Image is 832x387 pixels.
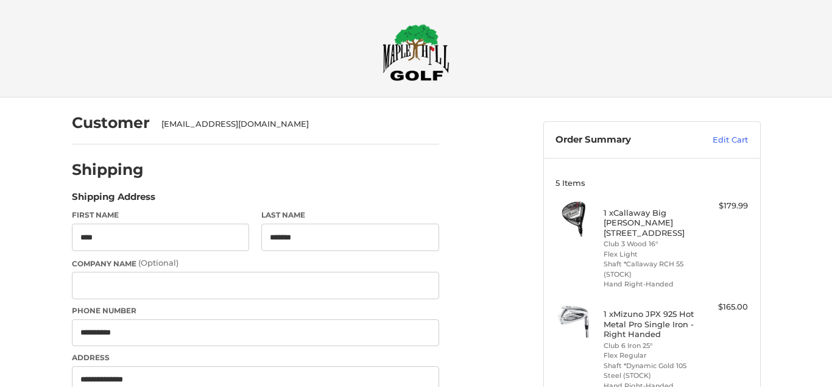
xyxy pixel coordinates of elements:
[261,210,439,221] label: Last Name
[604,249,697,260] li: Flex Light
[604,208,697,238] h4: 1 x Callaway Big [PERSON_NAME] [STREET_ADDRESS]
[138,258,178,268] small: (Optional)
[72,190,155,210] legend: Shipping Address
[604,239,697,249] li: Club 3 Wood 16°
[604,259,697,279] li: Shaft *Callaway RCH 55 (STOCK)
[72,352,439,363] label: Address
[604,341,697,351] li: Club 6 Iron 25°
[161,118,427,130] div: [EMAIL_ADDRESS][DOMAIN_NAME]
[383,24,449,81] img: Maple Hill Golf
[72,160,144,179] h2: Shipping
[555,134,686,146] h3: Order Summary
[700,301,748,313] div: $165.00
[604,309,697,339] h4: 1 x Mizuno JPX 925 Hot Metal Pro Single Iron - Right Handed
[604,279,697,289] li: Hand Right-Handed
[72,305,439,316] label: Phone Number
[12,335,147,375] iframe: Gorgias live chat messenger
[72,257,439,269] label: Company Name
[555,178,748,188] h3: 5 Items
[72,113,150,132] h2: Customer
[686,134,748,146] a: Edit Cart
[700,200,748,212] div: $179.99
[72,210,250,221] label: First Name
